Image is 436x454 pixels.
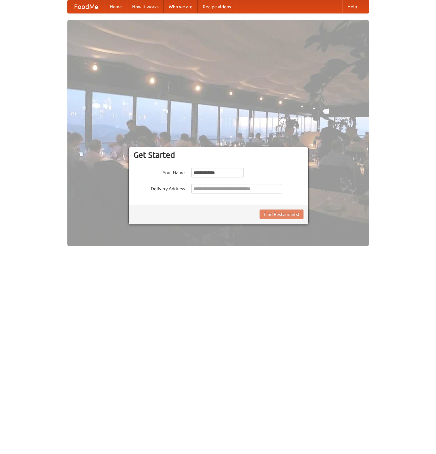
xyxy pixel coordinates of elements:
[68,0,105,13] a: FoodMe
[133,168,185,176] label: Your Name
[127,0,164,13] a: How it works
[105,0,127,13] a: Home
[198,0,236,13] a: Recipe videos
[133,150,303,160] h3: Get Started
[164,0,198,13] a: Who we are
[342,0,362,13] a: Help
[133,184,185,192] label: Delivery Address
[260,210,303,219] button: Find Restaurants!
